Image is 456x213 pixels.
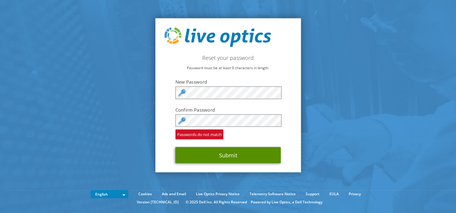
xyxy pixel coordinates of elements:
li: Powered by Live Optics, a Dell Technology [251,199,322,205]
img: live_optics_svg.svg [164,27,271,47]
label: Confirm Password [175,106,281,113]
a: Ads and Email [157,191,190,197]
li: Version [TECHNICAL_ID] [134,199,182,205]
a: EULA [325,191,343,197]
a: Privacy [344,191,365,197]
a: Telemetry Software Notice [245,191,300,197]
a: Live Optics Privacy Notice [191,191,244,197]
li: © 2025 Dell Inc. All Rights Reserved [183,199,250,205]
h2: Reset your password [164,54,292,61]
a: Support [301,191,324,197]
p: Password must be at least 9 characters in length. [164,65,292,71]
span: Passwords do not match [175,129,224,140]
a: Cookies [134,191,156,197]
label: New Password [175,79,281,85]
button: Submit [175,147,281,163]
